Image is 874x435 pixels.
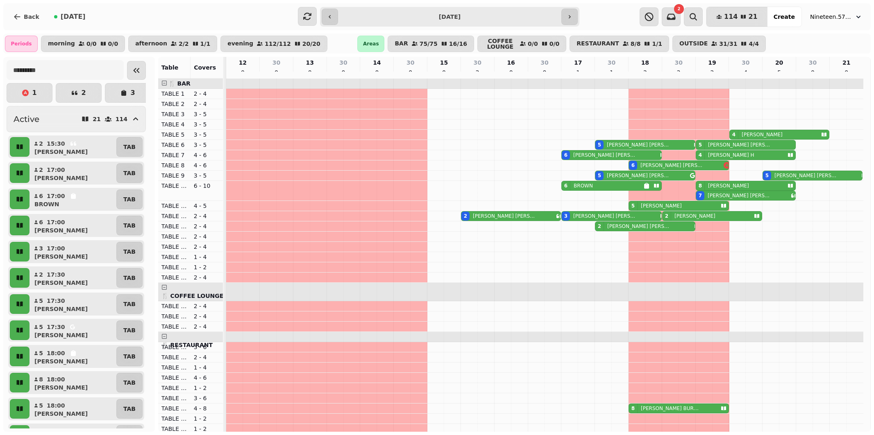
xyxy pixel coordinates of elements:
[194,131,220,139] p: 3 - 5
[34,383,88,392] p: [PERSON_NAME]
[161,374,187,382] p: TABLE 26
[161,293,224,299] span: 🍴 COFFEE LOUNGE
[123,379,136,387] p: TAB
[31,268,115,288] button: 217:30[PERSON_NAME]
[575,68,581,85] p: 17
[31,216,115,235] button: 617:00[PERSON_NAME]
[194,353,220,361] p: 2 - 4
[699,192,702,199] div: 7
[34,252,88,261] p: [PERSON_NAME]
[724,14,738,20] span: 114
[194,151,220,159] p: 4 - 6
[273,68,279,77] p: 0
[39,349,43,357] p: 5
[473,213,536,219] p: [PERSON_NAME] [PERSON_NAME]
[34,148,88,156] p: [PERSON_NAME]
[809,59,817,67] p: 30
[776,68,783,77] p: 5
[641,405,699,412] p: [PERSON_NAME] BURNS
[161,182,187,190] p: TABLE 10
[39,166,43,174] p: 2
[194,425,220,433] p: 1 - 2
[194,141,220,149] p: 3 - 5
[39,244,43,252] p: 3
[47,140,65,148] p: 15:30
[48,7,92,27] button: [DATE]
[123,195,136,203] p: TAB
[86,41,97,47] p: 0 / 0
[161,394,187,402] p: TABLE 28
[474,59,481,67] p: 30
[598,142,601,148] div: 5
[706,7,767,27] button: 11421
[194,363,220,372] p: 1 - 4
[194,343,220,351] p: 3 - 6
[574,183,593,189] p: BROWN
[774,14,795,20] span: Create
[34,331,88,339] p: [PERSON_NAME]
[123,169,136,177] p: TAB
[194,100,220,108] p: 2 - 4
[161,263,187,271] p: TABLE 19
[641,203,682,209] p: [PERSON_NAME]
[56,83,102,103] button: 2
[179,41,189,47] p: 2 / 2
[640,162,704,169] p: [PERSON_NAME] [PERSON_NAME]
[765,172,769,179] div: 5
[607,142,670,148] p: [PERSON_NAME] [PERSON_NAME]
[7,106,146,132] button: Active21114
[742,59,749,67] p: 30
[540,59,548,67] p: 30
[194,302,220,310] p: 2 - 4
[194,394,220,402] p: 3 - 6
[161,110,187,118] p: TABLE 3
[340,68,347,77] p: 0
[161,161,187,169] p: TABLE 8
[407,68,414,77] p: 0
[116,294,143,314] button: TAB
[161,302,187,310] p: TABLE 20
[93,116,100,122] p: 21
[39,270,43,279] p: 2
[7,7,46,27] button: Back
[34,226,88,234] p: [PERSON_NAME]
[306,59,314,67] p: 13
[674,59,682,67] p: 30
[477,36,566,52] button: COFFEE LOUNGE0/00/0
[194,182,220,190] p: 6 - 10
[161,343,187,351] p: TABLE 23
[564,152,568,158] div: 6
[774,172,838,179] p: [PERSON_NAME] [PERSON_NAME]
[607,223,671,230] p: [PERSON_NAME] [PERSON_NAME]
[708,192,771,199] p: [PERSON_NAME] [PERSON_NAME]
[406,59,414,67] p: 30
[47,270,65,279] p: 17:30
[161,202,187,210] p: TABLE 12
[842,59,850,67] p: 21
[573,213,636,219] p: [PERSON_NAME] [PERSON_NAME]
[108,41,118,47] p: 0 / 0
[227,41,253,47] p: evening
[123,274,136,282] p: TAB
[732,131,736,138] div: 4
[161,232,187,241] p: TABLE 16
[41,36,125,52] button: morning0/00/0
[116,347,143,366] button: TAB
[194,64,216,71] span: Covers
[194,404,220,412] p: 4 - 8
[123,352,136,361] p: TAB
[34,279,88,287] p: [PERSON_NAME]
[161,100,187,108] p: TABLE 2
[708,59,716,67] p: 19
[339,59,347,67] p: 30
[631,162,635,169] div: 6
[374,68,380,77] p: 0
[32,90,36,96] p: 1
[161,90,187,98] p: TABLE 1
[47,401,65,410] p: 18:00
[194,171,220,180] p: 3 - 5
[708,152,754,158] p: [PERSON_NAME] H
[608,59,615,67] p: 30
[631,41,641,47] p: 8 / 8
[194,253,220,261] p: 1 - 4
